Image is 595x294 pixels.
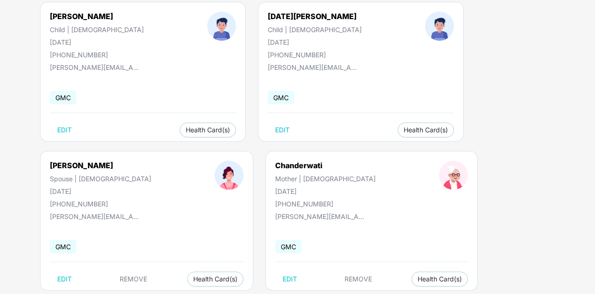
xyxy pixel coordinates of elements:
span: Health Card(s) [186,128,230,132]
div: [PHONE_NUMBER] [268,51,362,59]
button: EDIT [275,272,304,287]
button: Health Card(s) [180,123,236,137]
div: [DATE] [50,187,151,195]
span: GMC [268,91,294,104]
span: EDIT [57,275,72,283]
div: Child | [DEMOGRAPHIC_DATA] [50,26,144,34]
div: [DATE][PERSON_NAME] [268,12,362,21]
div: [PERSON_NAME][EMAIL_ADDRESS][DOMAIN_NAME] [275,212,368,220]
div: [PERSON_NAME] [50,161,151,170]
div: [PHONE_NUMBER] [50,200,151,208]
img: profileImage [207,12,236,41]
div: Mother | [DEMOGRAPHIC_DATA] [275,175,376,183]
div: [DATE] [275,187,376,195]
div: [PERSON_NAME][EMAIL_ADDRESS][DOMAIN_NAME] [50,212,143,220]
img: profileImage [425,12,454,41]
span: REMOVE [120,275,147,283]
span: GMC [50,240,76,253]
div: [PERSON_NAME] [50,12,144,21]
span: Health Card(s) [418,277,462,281]
button: Health Card(s) [412,272,468,287]
div: [PERSON_NAME][EMAIL_ADDRESS][DOMAIN_NAME] [268,63,361,71]
span: GMC [50,91,76,104]
button: Health Card(s) [398,123,454,137]
span: REMOVE [345,275,372,283]
div: [DATE] [268,38,362,46]
span: Health Card(s) [404,128,448,132]
img: profileImage [439,161,468,190]
div: [DATE] [50,38,144,46]
button: EDIT [50,123,79,137]
button: EDIT [50,272,79,287]
span: EDIT [275,126,290,134]
button: REMOVE [112,272,155,287]
div: Child | [DEMOGRAPHIC_DATA] [268,26,362,34]
button: REMOVE [337,272,379,287]
div: Chanderwati [275,161,376,170]
button: EDIT [268,123,297,137]
div: Spouse | [DEMOGRAPHIC_DATA] [50,175,151,183]
span: EDIT [283,275,297,283]
button: Health Card(s) [187,272,243,287]
span: Health Card(s) [193,277,237,281]
img: profileImage [215,161,243,190]
span: GMC [275,240,302,253]
div: [PHONE_NUMBER] [50,51,144,59]
span: EDIT [57,126,72,134]
div: [PERSON_NAME][EMAIL_ADDRESS][DOMAIN_NAME] [50,63,143,71]
div: [PHONE_NUMBER] [275,200,376,208]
